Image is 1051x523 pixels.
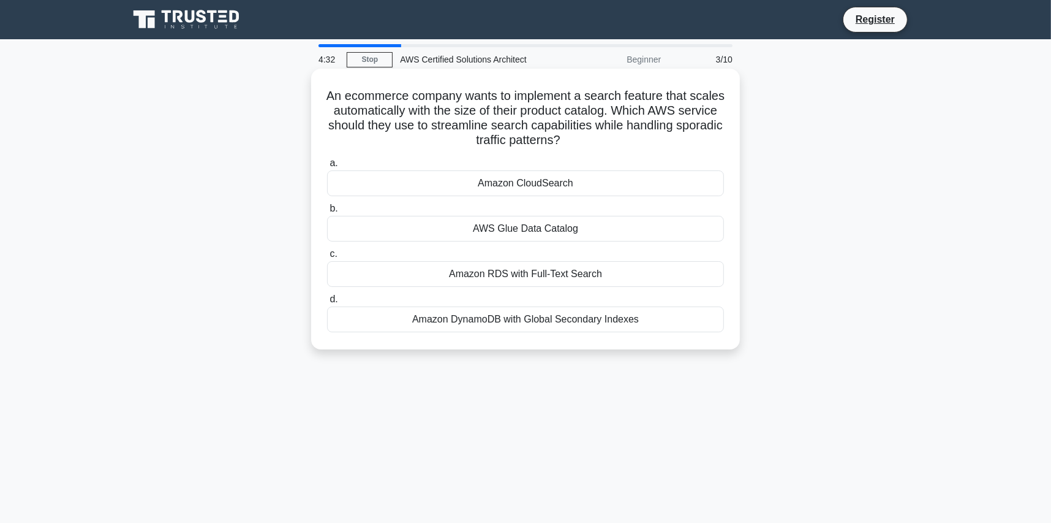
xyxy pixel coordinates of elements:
[668,47,740,72] div: 3/10
[326,88,725,148] h5: An ecommerce company wants to implement a search feature that scales automatically with the size ...
[327,170,724,196] div: Amazon CloudSearch
[330,294,337,304] span: d.
[347,52,393,67] a: Stop
[330,203,337,213] span: b.
[330,248,337,259] span: c.
[327,261,724,287] div: Amazon RDS with Full-Text Search
[311,47,347,72] div: 4:32
[848,12,902,27] a: Register
[327,307,724,332] div: Amazon DynamoDB with Global Secondary Indexes
[393,47,561,72] div: AWS Certified Solutions Architect
[330,158,337,168] span: a.
[561,47,668,72] div: Beginner
[327,216,724,242] div: AWS Glue Data Catalog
